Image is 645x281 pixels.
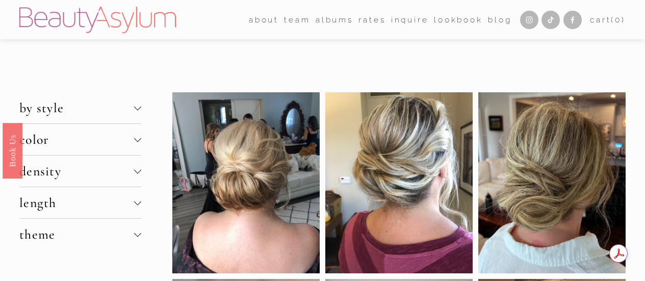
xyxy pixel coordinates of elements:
a: albums [316,12,353,28]
a: 0 items in cart [590,13,626,27]
a: TikTok [541,11,560,29]
span: density [19,163,134,179]
button: theme [19,219,141,250]
span: by style [19,100,134,116]
span: ( ) [611,15,626,24]
a: Blog [488,12,511,28]
span: about [249,13,279,27]
span: theme [19,226,134,242]
a: Facebook [563,11,582,29]
img: Beauty Asylum | Bridal Hair &amp; Makeup Charlotte &amp; Atlanta [19,7,176,33]
span: color [19,132,134,147]
a: folder dropdown [284,12,310,28]
a: Instagram [520,11,538,29]
button: by style [19,92,141,123]
a: Book Us [3,122,22,178]
button: density [19,156,141,187]
span: team [284,13,310,27]
a: folder dropdown [249,12,279,28]
span: 0 [615,15,622,24]
span: length [19,195,134,211]
a: Inquire [391,12,429,28]
button: color [19,124,141,155]
a: Lookbook [434,12,483,28]
button: length [19,187,141,218]
a: Rates [358,12,385,28]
